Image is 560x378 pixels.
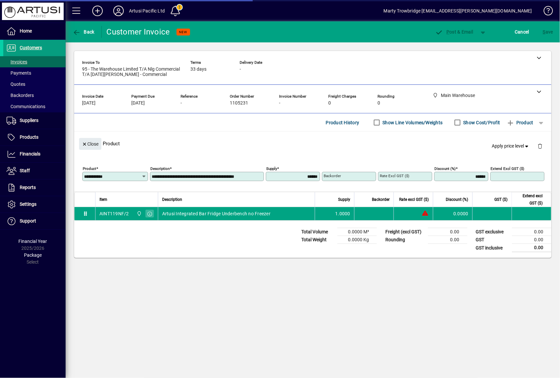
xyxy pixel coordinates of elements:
[462,119,500,126] label: Show Cost/Profit
[77,141,103,147] app-page-header-button: Close
[337,228,377,236] td: 0.0000 M³
[512,236,551,244] td: 0.00
[99,196,107,203] span: Item
[338,196,350,203] span: Supply
[3,163,66,179] a: Staff
[382,228,428,236] td: Freight (excl GST)
[20,45,42,50] span: Customers
[150,166,170,171] mat-label: Description
[3,79,66,90] a: Quotes
[543,29,546,35] span: S
[3,146,66,162] a: Financials
[473,244,512,252] td: GST inclusive
[20,168,30,173] span: Staff
[446,196,468,203] span: Discount (%)
[492,143,530,150] span: Apply price level
[79,138,101,150] button: Close
[266,166,277,171] mat-label: Supply
[432,26,477,38] button: Post & Email
[279,101,280,106] span: -
[323,117,362,129] button: Product History
[73,29,95,35] span: Back
[129,6,165,16] div: Artusi Pacific Ltd
[399,196,429,203] span: Rate excl GST ($)
[326,117,359,128] span: Product History
[382,236,428,244] td: Rounding
[3,112,66,129] a: Suppliers
[539,1,552,23] a: Knowledge Base
[3,129,66,146] a: Products
[240,67,241,72] span: -
[513,26,531,38] button: Cancel
[3,101,66,112] a: Communications
[179,30,187,34] span: NEW
[541,26,555,38] button: Save
[380,174,409,178] mat-label: Rate excl GST ($)
[181,101,182,106] span: -
[377,101,380,106] span: 0
[20,201,36,207] span: Settings
[82,101,96,106] span: [DATE]
[507,117,533,128] span: Product
[7,104,45,109] span: Communications
[516,192,543,207] span: Extend excl GST ($)
[298,228,337,236] td: Total Volume
[82,139,99,150] span: Close
[20,185,36,190] span: Reports
[71,26,96,38] button: Back
[435,29,473,35] span: ost & Email
[19,239,47,244] span: Financial Year
[3,213,66,229] a: Support
[428,236,467,244] td: 0.00
[489,140,533,152] button: Apply price level
[532,143,548,149] app-page-header-button: Delete
[328,101,331,106] span: 0
[20,134,38,140] span: Products
[20,151,40,156] span: Financials
[20,218,36,224] span: Support
[66,26,102,38] app-page-header-button: Back
[324,174,341,178] mat-label: Backorder
[384,6,532,16] div: Marty Trowbridge [EMAIL_ADDRESS][PERSON_NAME][DOMAIN_NAME]
[99,210,129,217] div: AINT119NF/2
[83,166,96,171] mat-label: Product
[433,207,472,220] td: 0.0000
[190,67,206,72] span: 33 days
[512,228,551,236] td: 0.00
[3,179,66,196] a: Reports
[7,70,31,76] span: Payments
[335,210,351,217] span: 1.0000
[135,210,142,217] span: Main Warehouse
[447,29,450,35] span: P
[162,210,271,217] span: Artusi Integrated Bar Fridge Underbench no Freezer
[230,101,248,106] span: 1105231
[504,117,537,129] button: Product
[381,119,443,126] label: Show Line Volumes/Weights
[543,27,553,37] span: ave
[7,59,27,64] span: Invoices
[87,5,108,17] button: Add
[435,166,456,171] mat-label: Discount (%)
[162,196,182,203] span: Description
[20,28,32,34] span: Home
[74,131,551,155] div: Product
[108,5,129,17] button: Profile
[3,67,66,79] a: Payments
[3,23,66,39] a: Home
[7,93,34,98] span: Backorders
[473,236,512,244] td: GST
[473,228,512,236] td: GST exclusive
[298,236,337,244] td: Total Weight
[512,244,551,252] td: 0.00
[337,236,377,244] td: 0.0000 Kg
[491,166,525,171] mat-label: Extend excl GST ($)
[131,101,145,106] span: [DATE]
[7,82,25,87] span: Quotes
[3,196,66,213] a: Settings
[107,27,170,37] div: Customer Invoice
[3,90,66,101] a: Backorders
[3,56,66,67] a: Invoices
[428,228,467,236] td: 0.00
[495,196,508,203] span: GST ($)
[515,27,529,37] span: Cancel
